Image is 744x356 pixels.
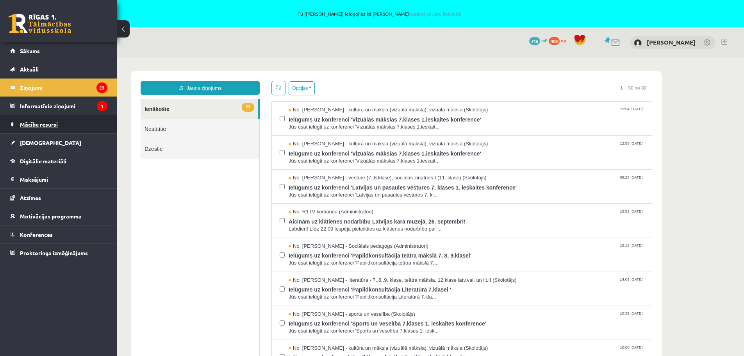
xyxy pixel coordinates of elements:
span: 408 [549,37,560,45]
button: Opcijas [171,24,198,38]
a: Aktuāli [10,60,107,78]
legend: Maksājumi [20,170,107,188]
span: Ielūgums uz konferenci 'Latvijas un pasaules vēstures 7. klases 1. ieskaites konference' [171,124,527,134]
a: Maksājumi [10,170,107,188]
span: 10:00 [DATE] [501,287,527,293]
span: Proktoringa izmēģinājums [20,249,88,256]
span: Ielūgums uz konferenci 'Papildkonsultācija teātra mākslā 7, 8, 9.klasei' [171,192,527,202]
span: Motivācijas programma [20,213,82,220]
a: 716 mP [529,37,548,43]
span: No: [PERSON_NAME] - sports un veselība (Skolotājs) [171,253,298,261]
span: Jūs esat ielūgti uz konferenci 'Papildkonsultācija Literatūrā 7.kla... [171,236,527,243]
a: No: [PERSON_NAME] - Sociālais pedagogs (Administratori) 15:12 [DATE] Ielūgums uz konferenci 'Papi... [171,185,527,209]
a: Atpakaļ uz savu lietotāju [409,11,462,17]
span: Jūs esat ielūgti uz konferenci 'Vizuālās mākslas 7.klases 1.ieskait... [171,66,527,73]
legend: Ziņojumi [20,79,107,97]
a: No: [PERSON_NAME] - kultūra un māksla (vizuālā māksla), vizuālā māksla (Skolotājs) 12:55 [DATE] I... [171,83,527,107]
a: No: R1TV komanda (Administratori) 15:51 [DATE] Aicinām uz klātienes nodarbību Latvijas kara muzej... [171,151,527,175]
span: Mācību resursi [20,121,58,128]
img: Kristofers Vasiļjevs [634,39,642,47]
span: Ielūgums uz konferenci 'Vizuālās mākslas 7.klases 1.ieskaites konference' [171,56,527,66]
span: Aktuāli [20,66,39,73]
span: Jūs esat ielūgti uz konferenci 'Sports un veselība 7.klases 1. iesk... [171,270,527,277]
i: 1 [97,101,107,111]
span: Jūs esat ielūgti uz konferenci 'Latvijas un pasaules vēstures 7. kl... [171,134,527,141]
a: Jauns ziņojums [23,23,143,38]
span: No: [PERSON_NAME] - Sociālais pedagogs (Administratori) [171,185,311,193]
span: Ielūgums uz konferenci 'Vizuālās mākslas 7.klases 1.ieskaites konference' [171,90,527,100]
a: Atzīmes [10,189,107,207]
a: Konferences [10,225,107,243]
a: No: [PERSON_NAME] - kultūra un māksla (vizuālā māksla), vizuālā māksla (Skolotājs) 15:54 [DATE] I... [171,49,527,73]
legend: Informatīvie ziņojumi [20,97,107,115]
span: [DEMOGRAPHIC_DATA] [20,139,81,146]
span: Tu ([PERSON_NAME]) ielogojies kā [PERSON_NAME] [90,11,670,16]
span: No: R1TV komanda (Administratori) [171,151,256,158]
span: No: [PERSON_NAME] - kultūra un māksla (vizuālā māksla), vizuālā māksla (Skolotājs) [171,83,371,90]
span: Ielūgums uz konferenci 'Papildkonsultācija Literatūrā 7.klasei ' [171,226,527,236]
span: Labdien! Līdz 22.09 iespēja pieteikties uz klātienes nodarbību par ... [171,168,527,175]
a: Motivācijas programma [10,207,107,225]
span: Jūs esat ielūgti uz konferenci 'Vizuālās mākslas 7.klases 1.ieskait... [171,100,527,107]
span: 14:09 [DATE] [501,219,527,225]
a: [PERSON_NAME] [647,38,696,46]
a: 408 xp [549,37,570,43]
a: Ziņojumi23 [10,79,107,97]
span: mP [541,37,548,43]
a: Dzēstie [23,81,142,101]
span: 716 [529,37,540,45]
span: Digitālie materiāli [20,157,66,165]
span: 10:39 [DATE] [501,253,527,259]
span: Aicinām uz klātienes nodarbību Latvijas kara muzejā, 26. septembrī! [171,158,527,168]
span: Jūs esat ielūgti uz konferenci 'Papildkonsultācija teātra mākslā 7,... [171,202,527,209]
a: [DEMOGRAPHIC_DATA] [10,134,107,152]
span: Ielūgums uz konferenci 'Sports un veselība 7.klases 1. ieskaites konference' [171,260,527,270]
a: 23Ienākošie [23,41,141,61]
a: Rīgas 1. Tālmācības vidusskola [9,14,71,33]
span: Sākums [20,47,40,54]
a: Nosūtītie [23,61,142,81]
a: No: [PERSON_NAME] - vēsture (7.,8.klase), sociālās zinātnes I (11. klase) (Skolotājs) 08:23 [DATE... [171,117,527,141]
span: 15:12 [DATE] [501,185,527,191]
a: Informatīvie ziņojumi1 [10,97,107,115]
span: No: [PERSON_NAME] - literatūra - 7.,8.,9. klase, teātra māksla, 12.klase latv.val. un lit.II (Sko... [171,219,400,227]
a: Sākums [10,42,107,60]
a: No: [PERSON_NAME] - sports un veselība (Skolotājs) 10:39 [DATE] Ielūgums uz konferenci 'Sports un... [171,253,527,277]
span: No: [PERSON_NAME] - vēsture (7.,8.klase), sociālās zinātnes I (11. klase) (Skolotājs) [171,117,369,124]
span: xp [561,37,566,43]
i: 23 [96,82,107,93]
span: 08:23 [DATE] [501,117,527,123]
a: No: [PERSON_NAME] - kultūra un māksla (vizuālā māksla), vizuālā māksla (Skolotājs) 10:00 [DATE] I... [171,287,527,311]
span: No: [PERSON_NAME] - kultūra un māksla (vizuālā māksla), vizuālā māksla (Skolotājs) [171,49,371,56]
span: 1 – 30 no 30 [497,23,535,38]
a: Digitālie materiāli [10,152,107,170]
span: 12:55 [DATE] [501,83,527,89]
span: No: [PERSON_NAME] - kultūra un māksla (vizuālā māksla), vizuālā māksla (Skolotājs) [171,287,371,295]
span: Konferences [20,231,53,238]
span: Ielūgums uz konferenci 'Papildkonsultācija Vizuālā mākslā 7.klasei ' [171,294,527,304]
a: Proktoringa izmēģinājums [10,244,107,262]
span: 15:51 [DATE] [501,151,527,157]
a: Mācību resursi [10,115,107,133]
span: 23 [125,45,137,54]
span: Atzīmes [20,194,41,201]
span: 15:54 [DATE] [501,49,527,55]
a: No: [PERSON_NAME] - literatūra - 7.,8.,9. klase, teātra māksla, 12.klase latv.val. un lit.II (Sko... [171,219,527,243]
